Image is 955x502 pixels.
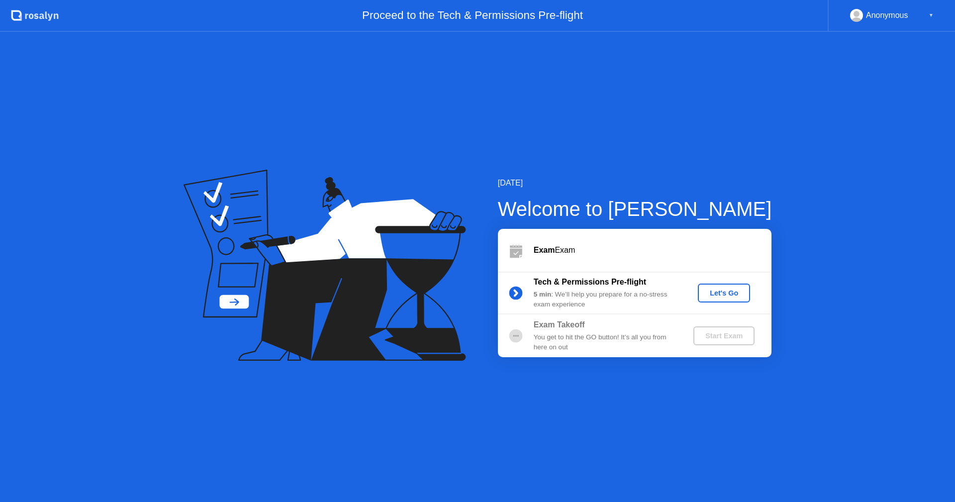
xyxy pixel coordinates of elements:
div: Start Exam [697,332,751,340]
button: Start Exam [693,326,755,345]
b: 5 min [534,291,552,298]
b: Exam [534,246,555,254]
div: Welcome to [PERSON_NAME] [498,194,772,224]
b: Tech & Permissions Pre-flight [534,278,646,286]
div: ▼ [929,9,934,22]
div: You get to hit the GO button! It’s all you from here on out [534,332,677,353]
div: : We’ll help you prepare for a no-stress exam experience [534,290,677,310]
div: [DATE] [498,177,772,189]
b: Exam Takeoff [534,320,585,329]
button: Let's Go [698,284,750,302]
div: Anonymous [866,9,908,22]
div: Exam [534,244,771,256]
div: Let's Go [702,289,746,297]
